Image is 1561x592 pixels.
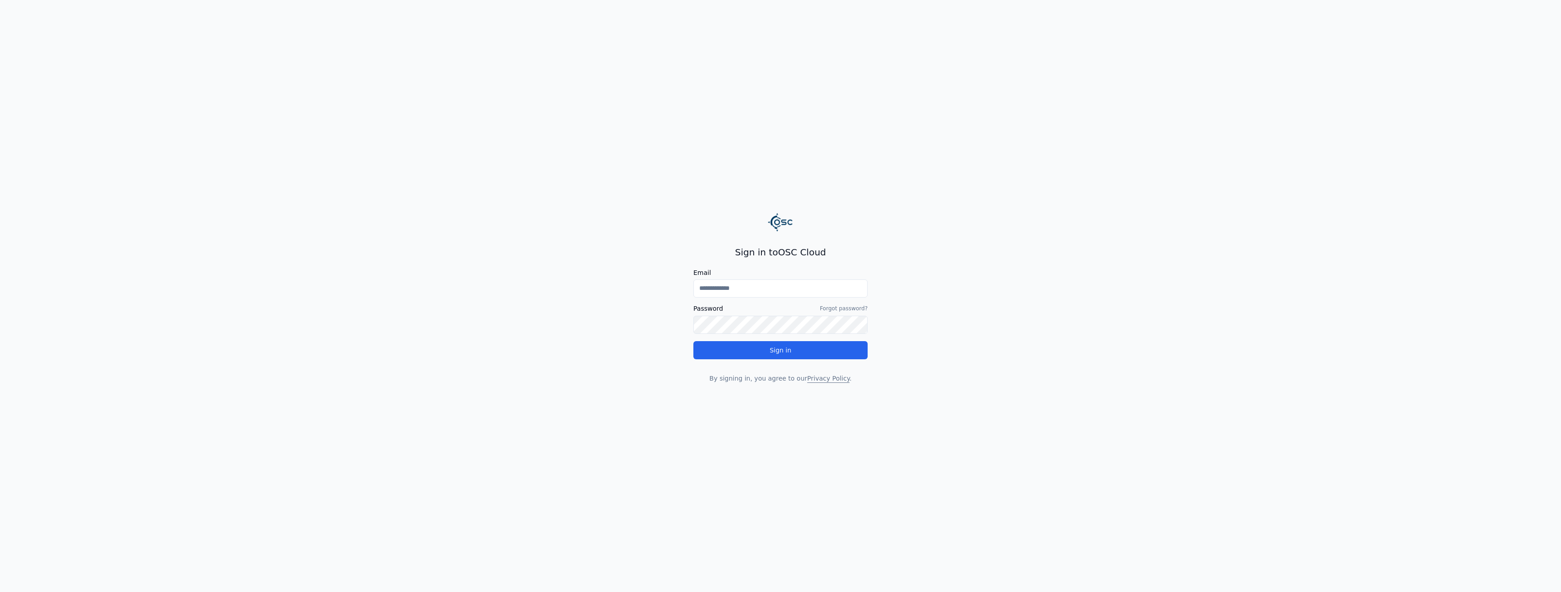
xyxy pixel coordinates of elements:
[693,246,868,259] h2: Sign in to OSC Cloud
[820,305,868,312] a: Forgot password?
[693,269,868,276] label: Email
[768,210,793,235] img: Logo
[693,374,868,383] p: By signing in, you agree to our .
[693,341,868,359] button: Sign in
[807,375,849,382] a: Privacy Policy
[693,305,723,312] label: Password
